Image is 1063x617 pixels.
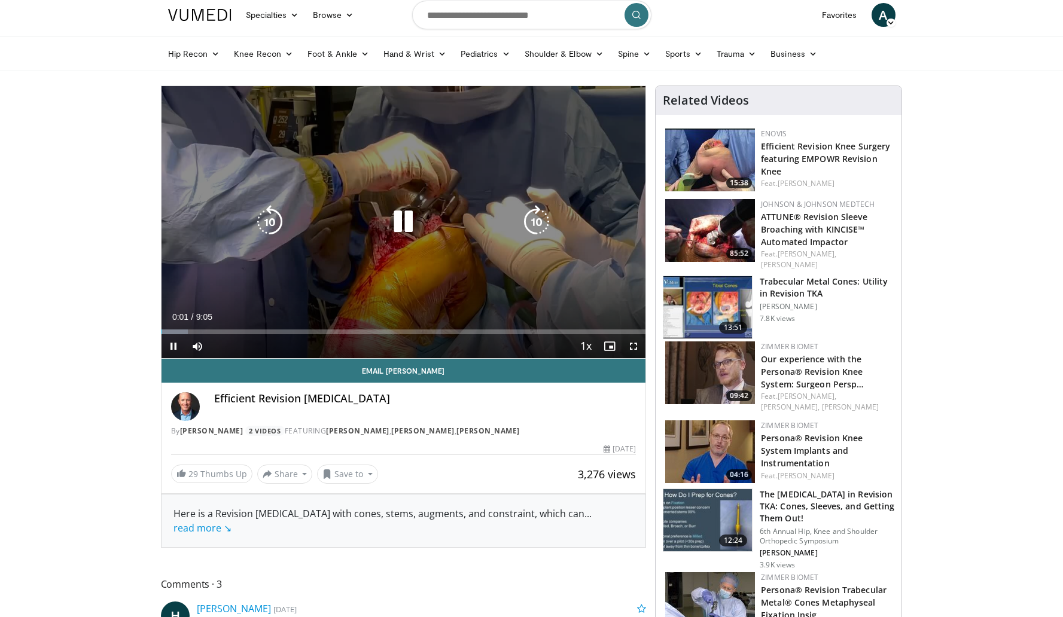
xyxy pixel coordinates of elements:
[761,471,892,481] div: Feat.
[185,334,209,358] button: Mute
[778,471,834,481] a: [PERSON_NAME]
[760,488,894,524] h3: The [MEDICAL_DATA] in Revision TKA: Cones, Sleeves, and Getting Them Out!
[257,465,313,484] button: Share
[761,140,890,177] a: Efficient Revision Knee Surgery featuring EMPOWR Revision Knee
[778,178,834,188] a: [PERSON_NAME]
[663,276,894,339] a: 13:51 Trabecular Metal Cones: Utility in Revision TKA [PERSON_NAME] 7.8K views
[665,129,755,191] a: 15:38
[162,334,185,358] button: Pause
[391,426,455,436] a: [PERSON_NAME]
[574,334,598,358] button: Playback Rate
[663,488,894,570] a: 12:24 The [MEDICAL_DATA] in Revision TKA: Cones, Sleeves, and Getting Them Out! 6th Annual Hip, K...
[173,506,634,535] div: Here is a Revision [MEDICAL_DATA] with cones, stems, augments, and constraint, which can
[306,3,361,27] a: Browse
[760,527,894,546] p: 6th Annual Hip, Knee and Shoulder Orthopedic Symposium
[161,576,647,592] span: Comments 3
[245,426,285,436] a: 2 Videos
[172,312,188,322] span: 0:01
[760,548,894,558] p: [PERSON_NAME]
[665,420,755,483] img: ca84d45e-8f05-4bb2-8d95-5e9a3f95d8cb.150x105_q85_crop-smart_upscale.jpg
[598,334,622,358] button: Enable picture-in-picture mode
[815,3,864,27] a: Favorites
[227,42,300,66] a: Knee Recon
[376,42,453,66] a: Hand & Wrist
[761,211,867,248] a: ATTUNE® Revision Sleeve Broaching with KINCISE™ Automated Impactor
[665,129,755,191] img: 2c6dc023-217a-48ee-ae3e-ea951bf834f3.150x105_q85_crop-smart_upscale.jpg
[663,93,749,108] h4: Related Videos
[665,420,755,483] a: 04:16
[173,507,592,534] span: ...
[760,560,795,570] p: 3.9K views
[171,392,200,421] img: Avatar
[761,178,892,189] div: Feat.
[663,276,752,338] img: 286158_0001_1.png.150x105_q85_crop-smart_upscale.jpg
[726,390,752,401] span: 09:42
[761,432,863,469] a: Persona® Revision Knee System Implants and Instrumentation
[658,42,709,66] a: Sports
[663,489,752,551] img: 336362fe-f065-4c78-bb1d-53dd5067b6e8.150x105_q85_crop-smart_upscale.jpg
[604,444,636,454] div: [DATE]
[719,322,748,334] span: 13:51
[197,602,271,615] a: [PERSON_NAME]
[872,3,896,27] a: A
[760,276,894,300] h3: Trabecular Metal Cones: Utility in Revision TKA
[778,391,836,401] a: [PERSON_NAME],
[665,341,755,404] img: 7b09b83e-8b07-49a9-959a-b57bd9bf44da.150x105_q85_crop-smart_upscale.jpg
[665,199,755,262] a: 85:52
[300,42,376,66] a: Foot & Ankle
[761,199,875,209] a: Johnson & Johnson MedTech
[180,426,243,436] a: [PERSON_NAME]
[191,312,194,322] span: /
[161,42,227,66] a: Hip Recon
[665,341,755,404] a: 09:42
[622,334,645,358] button: Fullscreen
[171,426,636,436] div: By FEATURING , ,
[822,402,879,412] a: [PERSON_NAME]
[760,302,894,311] p: [PERSON_NAME]
[763,42,824,66] a: Business
[173,521,232,534] a: read more ↘
[326,426,389,436] a: [PERSON_NAME]
[761,402,820,412] a: [PERSON_NAME],
[761,391,892,413] div: Feat.
[456,426,520,436] a: [PERSON_NAME]
[162,359,646,383] a: Email [PERSON_NAME]
[239,3,306,27] a: Specialties
[761,353,864,390] a: Our experience with the Persona® Revision Knee System: Surgeon Persp…
[761,420,818,430] a: Zimmer Biomet
[517,42,611,66] a: Shoulder & Elbow
[778,249,836,259] a: [PERSON_NAME],
[453,42,517,66] a: Pediatrics
[761,249,892,270] div: Feat.
[171,465,252,483] a: 29 Thumbs Up
[709,42,764,66] a: Trauma
[761,341,818,352] a: Zimmer Biomet
[761,259,818,270] a: [PERSON_NAME]
[726,178,752,188] span: 15:38
[761,572,818,582] a: Zimmer Biomet
[273,604,297,615] small: [DATE]
[719,534,748,546] span: 12:24
[726,469,752,480] span: 04:16
[761,129,787,139] a: Enovis
[760,314,795,323] p: 7.8K views
[196,312,212,322] span: 9:05
[214,392,636,405] h4: Efficient Revision [MEDICAL_DATA]
[317,465,378,484] button: Save to
[188,468,198,479] span: 29
[665,199,755,262] img: a6cc4739-87cc-4358-abd9-235c6f460cb9.150x105_q85_crop-smart_upscale.jpg
[162,86,646,359] video-js: Video Player
[726,248,752,259] span: 85:52
[611,42,658,66] a: Spine
[162,329,646,334] div: Progress Bar
[578,467,636,481] span: 3,276 views
[412,1,651,29] input: Search topics, interventions
[168,9,232,21] img: VuMedi Logo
